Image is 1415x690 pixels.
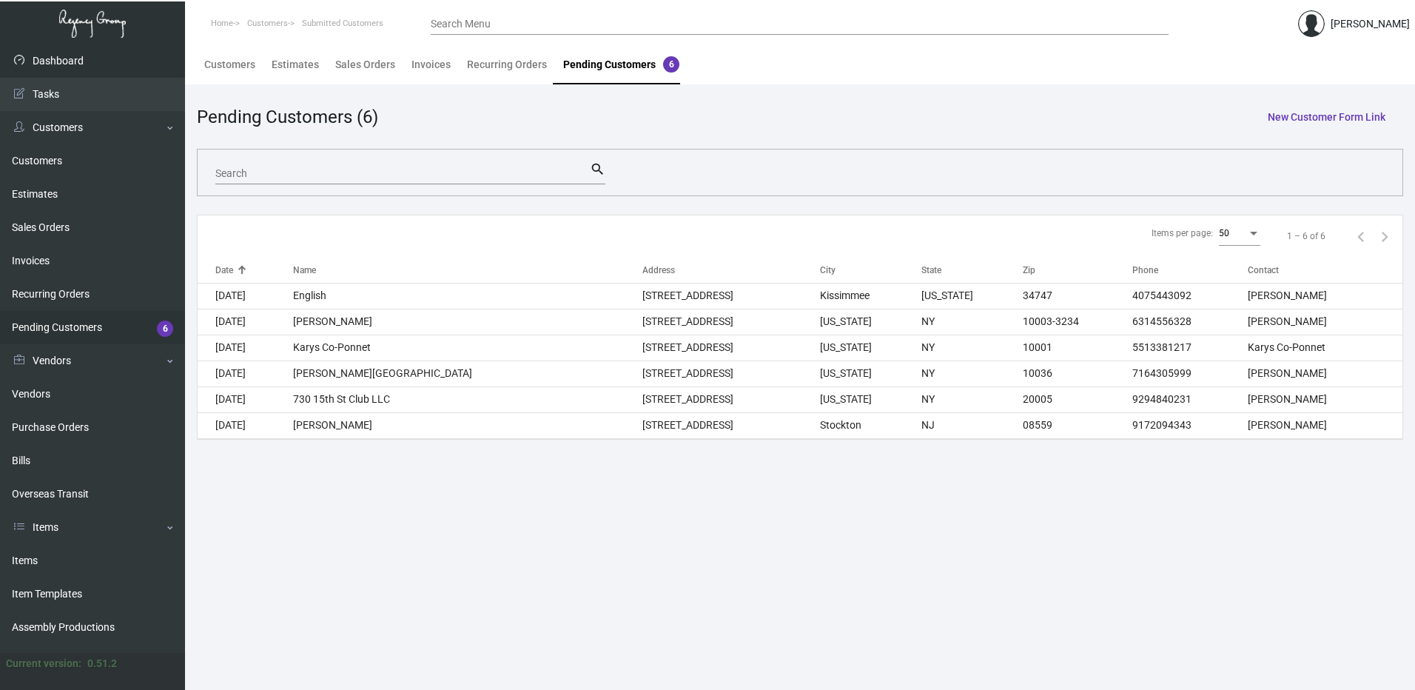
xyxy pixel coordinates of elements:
mat-icon: search [590,161,605,178]
td: 4075443092 [1132,283,1248,309]
td: [DATE] [198,309,293,335]
div: City [820,264,836,277]
td: 10036 [1023,361,1132,386]
div: Date [215,264,233,277]
td: 10001 [1023,335,1132,361]
div: Address [642,264,820,277]
div: Date [215,264,293,277]
td: [DATE] [198,386,293,412]
div: Contact [1248,264,1402,277]
td: 730 15th St Club LLC [293,386,642,412]
div: Pending Customers (6) [197,104,378,130]
td: [US_STATE] [921,283,1023,309]
td: [PERSON_NAME][GEOGRAPHIC_DATA] [293,361,642,386]
td: 5513381217 [1132,335,1248,361]
td: [DATE] [198,412,293,438]
div: Phone [1132,264,1158,277]
td: [PERSON_NAME] [1248,283,1402,309]
td: [PERSON_NAME] [1248,386,1402,412]
div: Zip [1023,264,1035,277]
td: NY [921,386,1023,412]
td: English [293,283,642,309]
button: New Customer Form Link [1256,104,1397,130]
div: Customers [204,57,255,73]
td: NY [921,361,1023,386]
td: NY [921,309,1023,335]
span: Customers [247,19,288,28]
div: Invoices [411,57,451,73]
span: Home [211,19,233,28]
td: [DATE] [198,283,293,309]
td: Karys Co-Ponnet [1248,335,1402,361]
td: [STREET_ADDRESS] [642,412,820,438]
td: [PERSON_NAME] [1248,412,1402,438]
td: Kissimmee [820,283,921,309]
mat-select: Items per page: [1219,229,1260,239]
div: Address [642,264,675,277]
td: [PERSON_NAME] [1248,309,1402,335]
td: 10003-3234 [1023,309,1132,335]
td: [DATE] [198,361,293,386]
div: State [921,264,1023,277]
span: Submitted Customers [302,19,383,28]
td: [US_STATE] [820,309,921,335]
div: Contact [1248,264,1279,277]
td: [STREET_ADDRESS] [642,386,820,412]
td: 34747 [1023,283,1132,309]
div: Name [293,264,642,277]
td: 7164305999 [1132,361,1248,386]
td: 20005 [1023,386,1132,412]
div: Name [293,264,316,277]
div: Recurring Orders [467,57,547,73]
td: [STREET_ADDRESS] [642,335,820,361]
td: [PERSON_NAME] [293,309,642,335]
div: Estimates [272,57,319,73]
td: [US_STATE] [820,361,921,386]
button: Next page [1373,224,1396,248]
td: [US_STATE] [820,335,921,361]
div: Sales Orders [335,57,395,73]
td: 6314556328 [1132,309,1248,335]
td: Karys Co-Ponnet [293,335,642,361]
td: [STREET_ADDRESS] [642,361,820,386]
td: NY [921,335,1023,361]
div: Zip [1023,264,1132,277]
td: 08559 [1023,412,1132,438]
img: admin@bootstrapmaster.com [1298,10,1325,37]
div: 1 – 6 of 6 [1287,230,1325,243]
td: [US_STATE] [820,386,921,412]
div: [PERSON_NAME] [1331,16,1410,32]
div: State [921,264,941,277]
td: [STREET_ADDRESS] [642,309,820,335]
td: 9294840231 [1132,386,1248,412]
td: [DATE] [198,335,293,361]
td: [PERSON_NAME] [293,412,642,438]
td: [PERSON_NAME] [1248,361,1402,386]
div: Phone [1132,264,1248,277]
div: 0.51.2 [87,656,117,671]
span: New Customer Form Link [1268,111,1385,123]
td: 9172094343 [1132,412,1248,438]
div: Pending Customers [563,57,679,73]
div: Items per page: [1152,227,1213,240]
span: 50 [1219,228,1229,238]
button: Previous page [1349,224,1373,248]
div: Current version: [6,656,81,671]
td: NJ [921,412,1023,438]
div: City [820,264,921,277]
td: Stockton [820,412,921,438]
td: [STREET_ADDRESS] [642,283,820,309]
